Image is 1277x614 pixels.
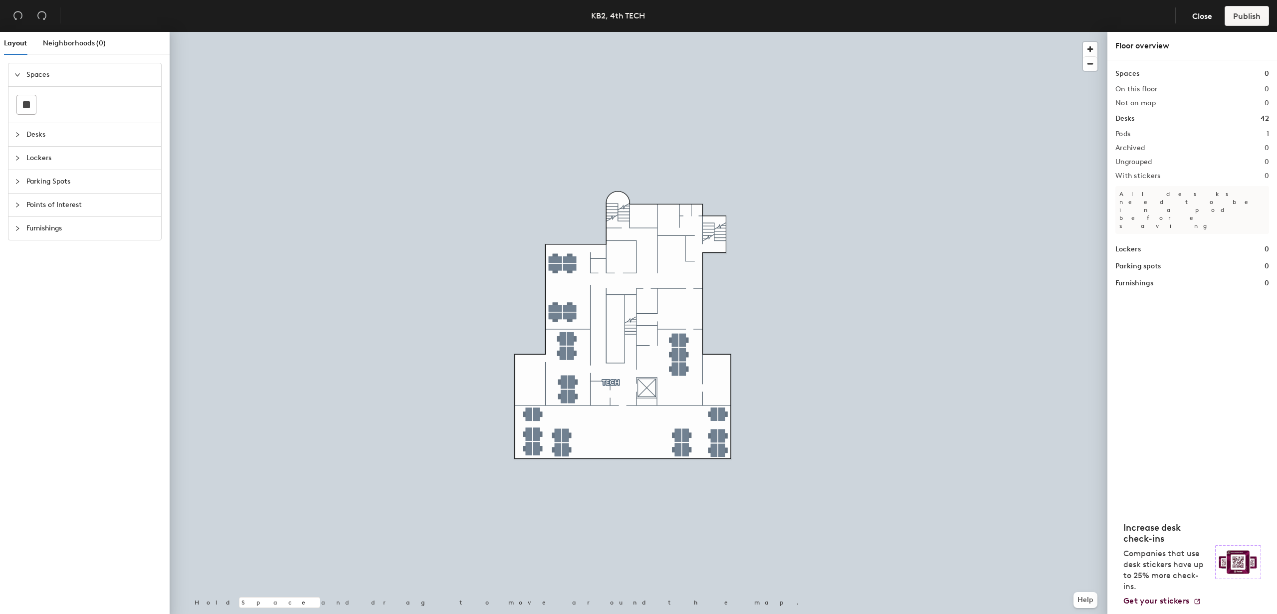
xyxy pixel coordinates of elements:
button: Publish [1225,6,1269,26]
span: expanded [14,72,20,78]
h1: 0 [1265,261,1269,272]
span: Close [1192,11,1212,21]
span: Points of Interest [26,194,155,216]
h2: With stickers [1115,172,1161,180]
span: collapsed [14,179,20,185]
a: Get your stickers [1123,596,1201,606]
h2: 0 [1265,144,1269,152]
h2: 0 [1265,158,1269,166]
h1: 0 [1265,68,1269,79]
h1: Furnishings [1115,278,1153,289]
button: Close [1184,6,1221,26]
span: Get your stickers [1123,596,1189,606]
h1: Spaces [1115,68,1139,79]
h2: 0 [1265,99,1269,107]
h2: Not on map [1115,99,1156,107]
span: Parking Spots [26,170,155,193]
div: Floor overview [1115,40,1269,52]
span: Lockers [26,147,155,170]
h2: 1 [1267,130,1269,138]
span: Spaces [26,63,155,86]
h1: 0 [1265,244,1269,255]
h2: Pods [1115,130,1130,138]
button: Redo (⌘ + ⇧ + Z) [32,6,52,26]
h2: Archived [1115,144,1145,152]
h1: Desks [1115,113,1134,124]
p: All desks need to be in a pod before saving [1115,186,1269,234]
span: Layout [4,39,27,47]
p: Companies that use desk stickers have up to 25% more check-ins. [1123,548,1209,592]
button: Help [1073,592,1097,608]
h2: On this floor [1115,85,1158,93]
span: Furnishings [26,217,155,240]
span: collapsed [14,225,20,231]
h2: 0 [1265,85,1269,93]
span: Neighborhoods (0) [43,39,106,47]
span: collapsed [14,132,20,138]
h2: 0 [1265,172,1269,180]
h1: Parking spots [1115,261,1161,272]
h1: 42 [1261,113,1269,124]
h1: 0 [1265,278,1269,289]
h2: Ungrouped [1115,158,1152,166]
span: Desks [26,123,155,146]
span: collapsed [14,155,20,161]
h4: Increase desk check-ins [1123,522,1209,544]
div: KB2, 4th TECH [591,9,645,22]
button: Undo (⌘ + Z) [8,6,28,26]
img: Sticker logo [1215,545,1261,579]
span: collapsed [14,202,20,208]
h1: Lockers [1115,244,1141,255]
